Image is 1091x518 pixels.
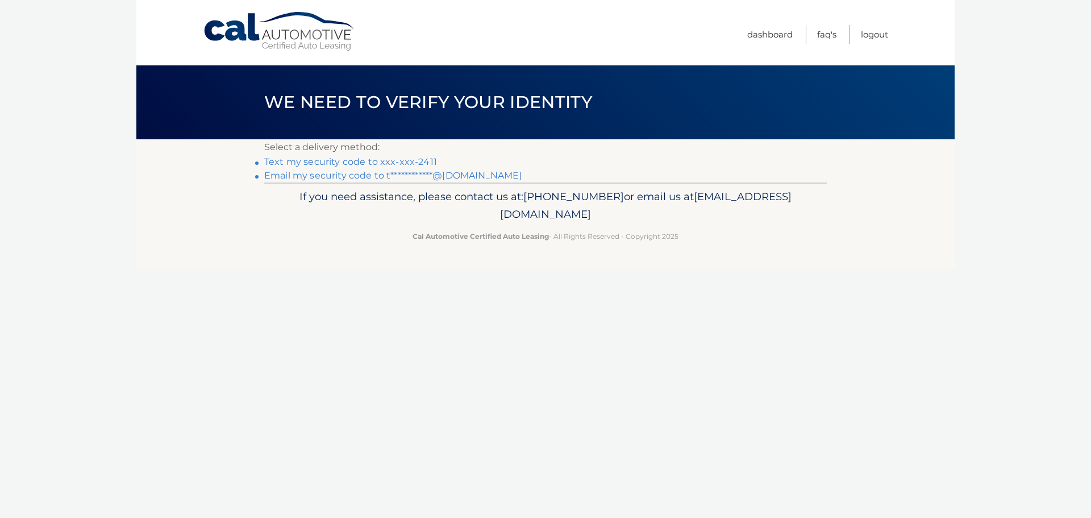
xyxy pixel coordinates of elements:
a: Cal Automotive [203,11,356,52]
a: Dashboard [747,25,793,44]
a: FAQ's [817,25,836,44]
a: Logout [861,25,888,44]
a: Text my security code to xxx-xxx-2411 [264,156,437,167]
strong: Cal Automotive Certified Auto Leasing [413,232,549,241]
p: - All Rights Reserved - Copyright 2025 [272,230,819,242]
p: Select a delivery method: [264,139,827,155]
span: [PHONE_NUMBER] [523,190,624,203]
span: We need to verify your identity [264,92,592,113]
p: If you need assistance, please contact us at: or email us at [272,188,819,224]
